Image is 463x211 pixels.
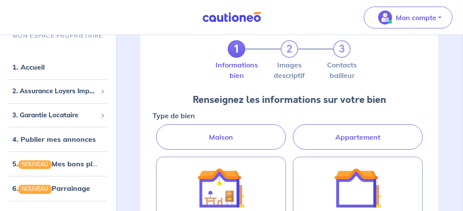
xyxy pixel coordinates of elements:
[3,58,112,76] div: 1. Accueil
[281,61,298,79] label: Images descriptif
[3,83,112,100] div: 2. Assurance Loyers Impayés
[396,12,436,23] p: Mon compte
[228,61,245,79] label: Informations bien
[293,124,423,150] label: Appartement
[12,159,104,168] a: 5.NOUVEAUMes bons plans
[3,107,112,124] div: 3. Garantie Locataire
[12,110,97,120] span: 3. Garantie Locataire
[3,155,112,172] div: 5.NOUVEAUMes bons plans
[12,184,90,193] a: 6.NOUVEAUParrainage
[364,7,453,28] button: illu_account_valid_menu.svgMon compte
[12,86,97,96] span: 2. Assurance Loyers Impayés
[12,135,96,144] a: 4. Publier mes annonces
[3,180,112,197] div: 6.NOUVEAUParrainage
[333,61,351,79] label: Contacts bailleur
[156,124,286,150] label: Maison
[153,93,426,107] div: Renseignez les informations sur votre bien
[153,110,195,121] p: Type de bien
[228,40,245,58] a: 1
[199,12,265,23] img: Cautioneo
[13,32,103,40] p: MON ESPACE PROPRIÉTAIRE
[12,63,45,71] a: 1. Accueil
[378,11,392,25] img: illu_account_valid_menu.svg
[3,130,112,148] div: 4. Publier mes annonces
